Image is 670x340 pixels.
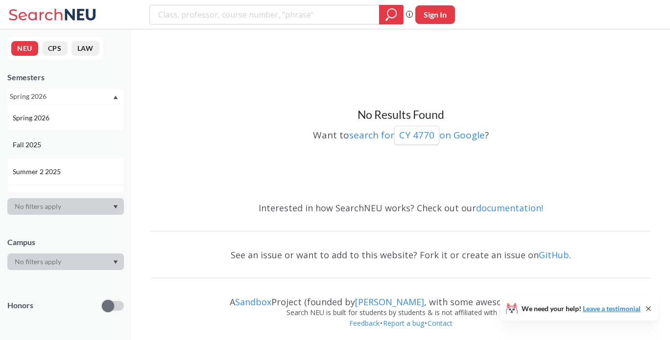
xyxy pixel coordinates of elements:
[151,194,650,222] div: Interested in how SearchNEU works? Check out our
[349,318,380,328] a: Feedback
[7,89,124,104] div: Spring 2026Dropdown arrowSpring 2026Fall 2025Summer 2 2025Summer Full 2025Summer 1 2025Spring 202...
[157,6,372,23] input: Class, professor, course number, "phrase"
[10,91,112,102] div: Spring 2026
[11,41,38,56] button: NEU
[355,296,424,308] a: [PERSON_NAME]
[151,307,650,318] div: Search NEU is built for students by students & is not affiliated with NEU.
[7,72,124,83] div: Semesters
[349,129,485,141] a: search forCY 4770on Google
[72,41,99,56] button: LAW
[427,318,453,328] a: Contact
[7,300,33,311] p: Honors
[235,296,271,308] a: Sandbox
[379,5,404,24] div: magnifying glass
[7,198,124,215] div: Dropdown arrow
[151,122,650,145] div: Want to ?
[383,318,425,328] a: Report a bug
[113,260,118,264] svg: Dropdown arrow
[13,139,43,150] span: Fall 2025
[7,237,124,248] div: Campus
[13,166,63,177] span: Summer 2 2025
[415,5,455,24] button: Sign In
[13,113,51,123] span: Spring 2026
[399,129,434,142] p: CY 4770
[113,95,118,99] svg: Dropdown arrow
[7,253,124,270] div: Dropdown arrow
[476,202,543,214] a: documentation!
[113,205,118,209] svg: Dropdown arrow
[515,296,570,308] a: contributors
[151,288,650,307] div: A Project (founded by , with some awesome )
[42,41,68,56] button: CPS
[151,108,650,122] h3: No Results Found
[385,8,397,22] svg: magnifying glass
[522,305,641,312] span: We need your help!
[151,241,650,269] div: See an issue or want to add to this website? Fork it or create an issue on .
[583,304,641,313] a: Leave a testimonial
[539,249,569,261] a: GitHub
